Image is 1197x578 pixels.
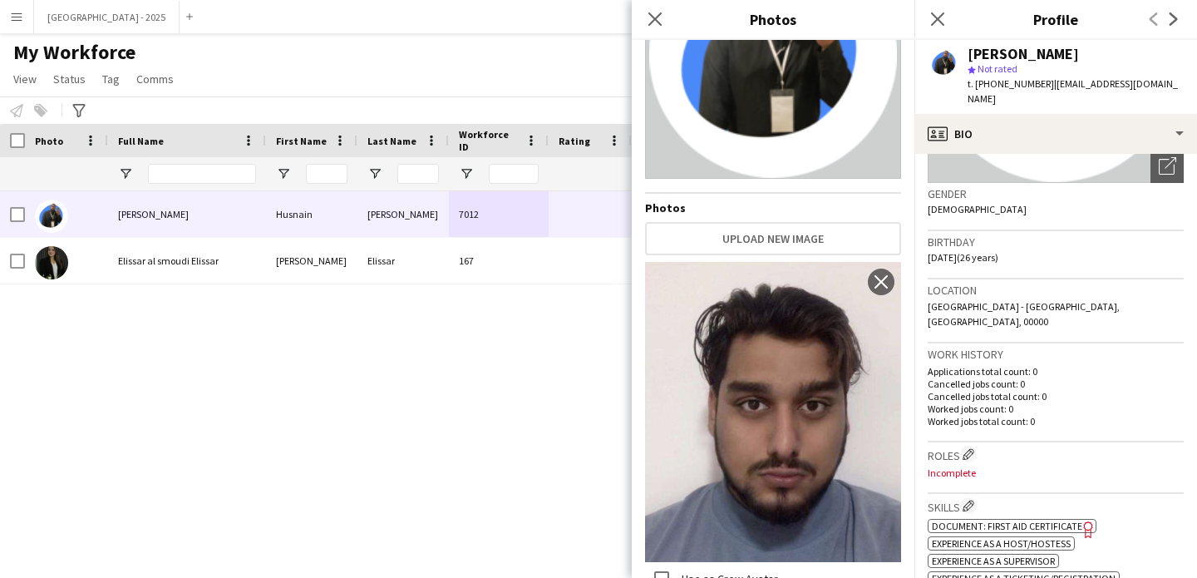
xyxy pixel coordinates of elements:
span: Not rated [978,62,1017,75]
span: Status [53,72,86,86]
div: Elissar [357,238,449,284]
a: View [7,68,43,90]
button: Open Filter Menu [118,166,133,181]
span: Comms [136,72,174,86]
div: [PERSON_NAME] [357,191,449,237]
img: Husnain Waseem [35,200,68,233]
img: Elissar al smoudi Elissar [35,246,68,279]
span: Rating [559,135,590,147]
button: Open Filter Menu [367,166,382,181]
p: Cancelled jobs total count: 0 [928,390,1184,403]
h3: Location [928,283,1184,298]
input: First Name Filter Input [306,164,347,184]
a: Comms [130,68,180,90]
h3: Birthday [928,235,1184,249]
button: [GEOGRAPHIC_DATA] - 2025 [34,1,180,33]
span: Tag [102,72,120,86]
div: [PERSON_NAME] [266,238,357,284]
span: t. [PHONE_NUMBER] [968,77,1054,90]
span: Workforce ID [459,128,519,153]
input: Full Name Filter Input [148,164,256,184]
p: Worked jobs count: 0 [928,403,1184,415]
span: Experience as a Supervisor [932,555,1055,567]
span: First Name [276,135,327,147]
a: Tag [96,68,126,90]
h3: Skills [928,497,1184,515]
app-action-btn: Advanced filters [69,101,89,121]
span: Elissar al smoudi Elissar [118,254,219,267]
p: Applications total count: 0 [928,365,1184,378]
span: Experience as a Host/Hostess [932,537,1071,550]
span: [PERSON_NAME] [118,208,189,220]
input: Last Name Filter Input [397,164,439,184]
span: Document: First Aid Certificate [932,520,1082,532]
span: Last Name [367,135,416,147]
h3: Gender [928,186,1184,201]
span: Photo [35,135,63,147]
div: 7012 [449,191,549,237]
span: [GEOGRAPHIC_DATA] - [GEOGRAPHIC_DATA], [GEOGRAPHIC_DATA], 00000 [928,300,1120,328]
div: Open photos pop-in [1150,150,1184,183]
h3: Photos [632,8,914,30]
h3: Profile [914,8,1197,30]
input: Workforce ID Filter Input [489,164,539,184]
div: 167 [449,238,549,284]
p: Cancelled jobs count: 0 [928,378,1184,390]
span: View [13,72,37,86]
span: [DEMOGRAPHIC_DATA] [928,203,1027,215]
span: Full Name [118,135,164,147]
p: Worked jobs total count: 0 [928,415,1184,427]
h4: Photos [645,200,901,215]
a: Status [47,68,92,90]
div: Bio [914,114,1197,154]
button: Open Filter Menu [276,166,291,181]
button: Upload new image [645,222,901,255]
span: My Workforce [13,40,135,65]
button: Open Filter Menu [459,166,474,181]
span: | [EMAIL_ADDRESS][DOMAIN_NAME] [968,77,1178,105]
p: Incomplete [928,467,1184,479]
div: [PERSON_NAME] [968,47,1079,62]
span: [DATE] (26 years) [928,251,998,264]
img: Crew photo 920042 [645,262,901,561]
h3: Work history [928,347,1184,362]
div: Husnain [266,191,357,237]
h3: Roles [928,446,1184,463]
